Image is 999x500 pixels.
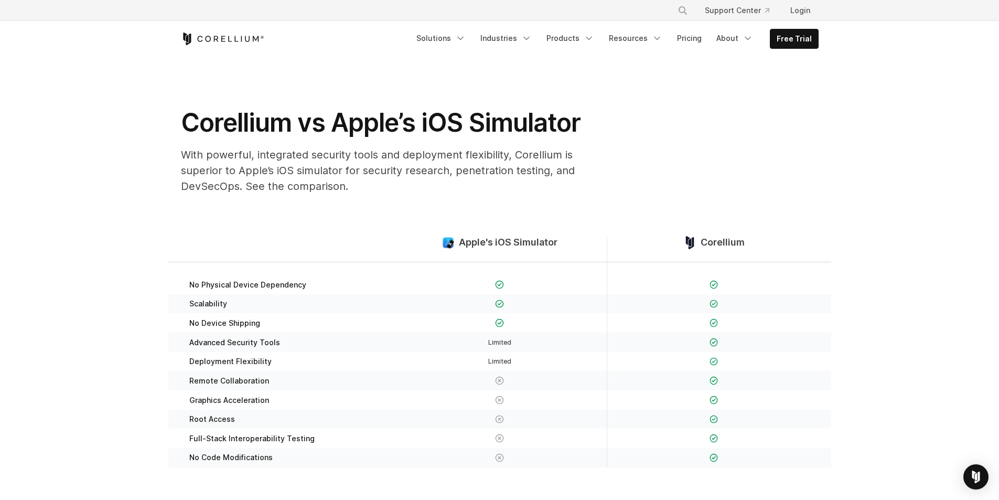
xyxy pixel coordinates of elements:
[710,357,718,366] img: Checkmark
[181,33,264,45] a: Corellium Home
[495,318,504,327] img: Checkmark
[442,236,455,249] img: compare_ios-simulator--large
[474,29,538,48] a: Industries
[710,280,718,289] img: Checkmark
[540,29,600,48] a: Products
[782,1,819,20] a: Login
[710,29,759,48] a: About
[459,237,557,249] span: Apple's iOS Simulator
[181,147,600,194] p: With powerful, integrated security tools and deployment flexibility, Corellium is superior to App...
[673,1,692,20] button: Search
[963,464,989,490] div: Open Intercom Messenger
[189,453,273,462] span: No Code Modifications
[710,434,718,443] img: Checkmark
[189,376,269,386] span: Remote Collaboration
[495,280,504,289] img: Checkmark
[495,415,504,424] img: X
[495,434,504,443] img: X
[488,338,511,346] span: Limited
[710,318,718,327] img: Checkmark
[696,1,778,20] a: Support Center
[710,338,718,347] img: Checkmark
[495,300,504,308] img: Checkmark
[495,453,504,462] img: X
[410,29,819,49] div: Navigation Menu
[189,414,235,424] span: Root Access
[770,29,818,48] a: Free Trial
[189,396,269,405] span: Graphics Acceleration
[701,237,745,249] span: Corellium
[671,29,708,48] a: Pricing
[189,318,260,328] span: No Device Shipping
[181,107,600,139] h1: Corellium vs Apple’s iOS Simulator
[710,453,718,462] img: Checkmark
[189,338,280,347] span: Advanced Security Tools
[710,396,718,405] img: Checkmark
[495,396,504,405] img: X
[665,1,819,20] div: Navigation Menu
[410,29,472,48] a: Solutions
[488,357,511,365] span: Limited
[495,376,504,385] img: X
[189,357,272,366] span: Deployment Flexibility
[189,434,315,443] span: Full-Stack Interoperability Testing
[603,29,669,48] a: Resources
[189,299,227,308] span: Scalability
[189,280,306,290] span: No Physical Device Dependency
[710,300,718,308] img: Checkmark
[710,415,718,424] img: Checkmark
[710,376,718,385] img: Checkmark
